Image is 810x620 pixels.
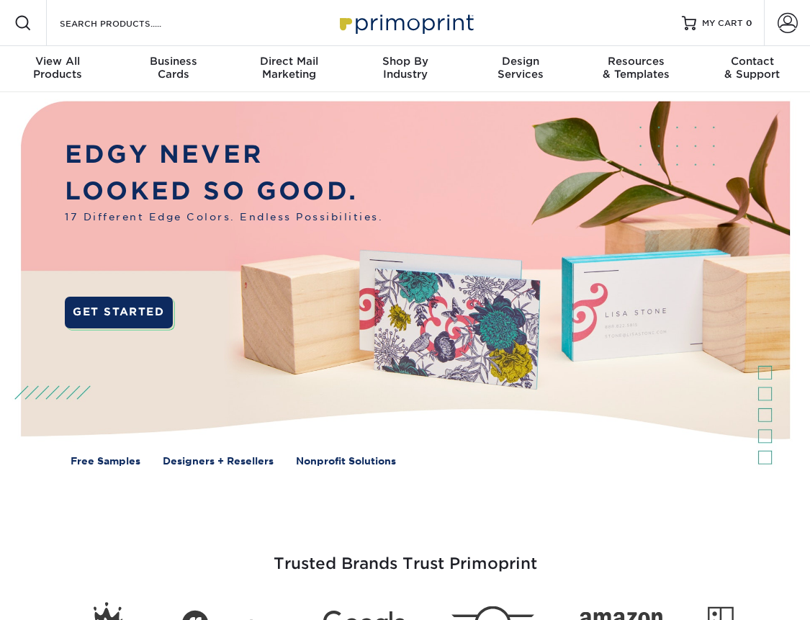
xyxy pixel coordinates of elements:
p: LOOKED SO GOOD. [65,173,383,210]
p: EDGY NEVER [65,136,383,173]
span: Contact [694,55,810,68]
div: Industry [347,55,463,81]
a: Free Samples [71,454,140,468]
div: & Templates [579,55,695,81]
div: Cards [116,55,232,81]
a: BusinessCards [116,46,232,92]
a: Designers + Resellers [163,454,274,468]
span: 0 [746,18,752,28]
a: DesignServices [463,46,579,92]
div: Marketing [231,55,347,81]
a: Direct MailMarketing [231,46,347,92]
span: MY CART [702,17,743,30]
span: Direct Mail [231,55,347,68]
div: & Support [694,55,810,81]
img: Primoprint [333,7,477,38]
a: Contact& Support [694,46,810,92]
input: SEARCH PRODUCTS..... [58,14,199,32]
span: Design [463,55,579,68]
span: Shop By [347,55,463,68]
h3: Trusted Brands Trust Primoprint [11,520,799,590]
a: GET STARTED [65,297,173,328]
a: Shop ByIndustry [347,46,463,92]
a: Nonprofit Solutions [296,454,396,468]
span: Business [116,55,232,68]
div: Services [463,55,579,81]
span: 17 Different Edge Colors. Endless Possibilities. [65,210,383,224]
span: Resources [579,55,695,68]
a: Resources& Templates [579,46,695,92]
